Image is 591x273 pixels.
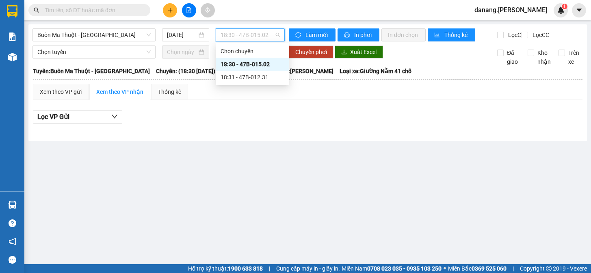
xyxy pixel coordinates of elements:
[305,30,329,39] span: Làm mới
[45,6,141,15] input: Tìm tên, số ĐT hoặc mã đơn
[563,4,566,9] span: 1
[448,264,507,273] span: Miền Bắc
[201,3,215,17] button: aim
[434,32,441,39] span: bar-chart
[216,45,289,58] div: Chọn chuyến
[205,7,210,13] span: aim
[8,32,17,41] img: solution-icon
[289,28,336,41] button: syncLàm mới
[7,5,17,17] img: logo-vxr
[167,7,173,13] span: plus
[557,6,565,14] img: icon-new-feature
[344,32,351,39] span: printer
[354,30,373,39] span: In phơi
[9,256,16,264] span: message
[167,48,197,56] input: Chọn ngày
[37,29,151,41] span: Buôn Ma Thuột - Đà Nẵng
[276,264,340,273] span: Cung cấp máy in - giấy in:
[546,266,552,271] span: copyright
[221,73,284,82] div: 18:31 - 47B-012.31
[33,68,150,74] b: Tuyến: Buôn Ma Thuột - [GEOGRAPHIC_DATA]
[8,201,17,209] img: warehouse-icon
[37,46,151,58] span: Chọn tuyến
[444,30,469,39] span: Thống kê
[428,28,475,41] button: bar-chartThống kê
[186,7,192,13] span: file-add
[221,29,280,41] span: 18:30 - 47B-015.02
[9,238,16,245] span: notification
[468,5,554,15] span: danang.[PERSON_NAME]
[444,267,446,270] span: ⚪️
[289,45,333,58] button: Chuyển phơi
[576,6,583,14] span: caret-down
[534,48,554,66] span: Kho nhận
[37,112,69,122] span: Lọc VP Gửi
[40,87,82,96] div: Xem theo VP gửi
[472,265,507,272] strong: 0369 525 060
[111,113,118,120] span: down
[96,87,143,96] div: Xem theo VP nhận
[8,53,17,61] img: warehouse-icon
[295,32,302,39] span: sync
[269,264,270,273] span: |
[562,4,567,9] sup: 1
[228,265,263,272] strong: 1900 633 818
[565,48,583,66] span: Trên xe
[381,28,426,41] button: In đơn chọn
[338,28,379,41] button: printerIn phơi
[163,3,177,17] button: plus
[273,67,333,76] span: Tài xế: [PERSON_NAME]
[156,67,215,76] span: Chuyến: (18:30 [DATE])
[529,30,550,39] span: Lọc CC
[221,60,284,69] div: 18:30 - 47B-015.02
[188,264,263,273] span: Hỗ trợ kỹ thuật:
[182,3,196,17] button: file-add
[572,3,586,17] button: caret-down
[342,264,442,273] span: Miền Nam
[9,219,16,227] span: question-circle
[367,265,442,272] strong: 0708 023 035 - 0935 103 250
[505,30,526,39] span: Lọc CR
[513,264,514,273] span: |
[158,87,181,96] div: Thống kê
[335,45,383,58] button: downloadXuất Excel
[221,47,284,56] div: Chọn chuyến
[34,7,39,13] span: search
[33,110,122,123] button: Lọc VP Gửi
[340,67,411,76] span: Loại xe: Giường Nằm 41 chỗ
[504,48,522,66] span: Đã giao
[167,30,197,39] input: 14/08/2025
